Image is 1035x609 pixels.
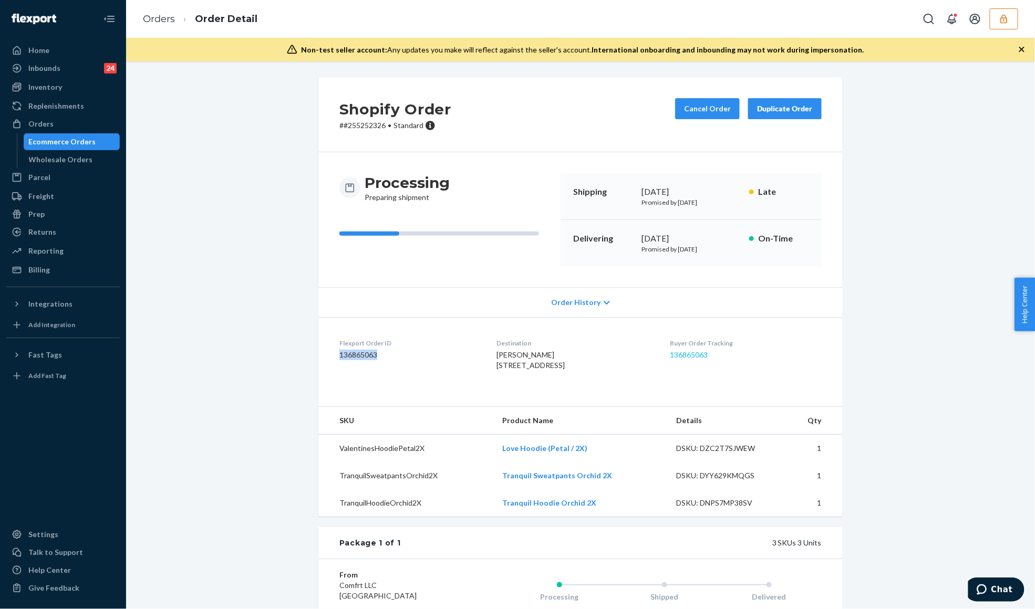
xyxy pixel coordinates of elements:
[6,115,120,132] a: Orders
[401,538,822,548] div: 3 SKUs 3 Units
[670,350,708,359] a: 136865063
[339,98,451,120] h2: Shopify Order
[28,565,71,575] div: Help Center
[28,45,49,56] div: Home
[502,471,612,480] a: Tranquil Sweatpants Orchid 2X
[675,98,740,119] button: Cancel Order
[783,462,843,489] td: 1
[28,547,83,558] div: Talk to Support
[29,154,93,165] div: Wholesale Orders
[302,45,388,54] span: Non-test seller account:
[573,233,633,245] p: Delivering
[365,173,450,192] h3: Processing
[641,198,741,207] p: Promised by [DATE]
[783,435,843,463] td: 1
[104,63,117,73] div: 24
[6,206,120,223] a: Prep
[494,407,668,435] th: Product Name
[318,462,494,489] td: TranquilSweatpantsOrchid2X
[12,14,56,24] img: Flexport logo
[28,63,60,73] div: Inbounds
[28,191,54,202] div: Freight
[502,498,596,507] a: Tranquil Hoodie Orchid 2X
[28,246,64,256] div: Reporting
[677,470,775,481] div: DSKU: DYY629KMQGS
[968,577,1024,604] iframe: Opens a widget where you can chat to one of our agents
[28,350,62,360] div: Fast Tags
[318,489,494,517] td: TranquilHoodieOrchid2X
[318,407,494,435] th: SKU
[28,371,66,380] div: Add Fast Tag
[502,444,587,453] a: Love Hoodie (Petal / 2X)
[783,407,843,435] th: Qty
[6,79,120,96] a: Inventory
[134,4,266,35] ol: breadcrumbs
[6,544,120,561] button: Talk to Support
[339,120,451,131] p: # #255252326
[24,151,120,168] a: Wholesale Orders
[339,339,480,348] dt: Flexport Order ID
[592,45,864,54] span: International onboarding and inbounding may not work during impersonation.
[670,339,822,348] dt: Buyer Order Tracking
[302,45,864,55] div: Any updates you make will reflect against the seller's account.
[6,98,120,114] a: Replenishments
[612,592,717,602] div: Shipped
[339,581,417,600] span: Comfrt LLC [GEOGRAPHIC_DATA]
[6,296,120,312] button: Integrations
[6,367,120,384] a: Add Fast Tag
[28,101,84,111] div: Replenishments
[339,538,401,548] div: Package 1 of 1
[6,346,120,363] button: Fast Tags
[748,98,822,119] button: Duplicate Order
[6,60,120,77] a: Inbounds24
[573,186,633,198] p: Shipping
[6,261,120,278] a: Billing
[28,265,50,275] div: Billing
[496,350,565,370] span: [PERSON_NAME] [STREET_ADDRESS]
[339,350,480,360] dd: 136865063
[507,592,612,602] div: Processing
[641,186,741,198] div: [DATE]
[388,121,391,130] span: •
[29,136,96,147] div: Ecommerce Orders
[6,188,120,205] a: Freight
[99,8,120,29] button: Close Navigation
[6,42,120,59] a: Home
[394,121,423,130] span: Standard
[339,570,465,580] dt: From
[28,209,45,219] div: Prep
[783,489,843,517] td: 1
[28,119,54,129] div: Orders
[758,233,809,245] p: On-Time
[143,13,175,25] a: Orders
[757,103,813,114] div: Duplicate Order
[28,583,79,593] div: Give Feedback
[28,227,56,237] div: Returns
[551,297,601,308] span: Order History
[28,529,58,540] div: Settings
[1015,278,1035,331] button: Help Center
[28,299,73,309] div: Integrations
[965,8,986,29] button: Open account menu
[6,526,120,543] a: Settings
[195,13,257,25] a: Order Detail
[28,320,75,329] div: Add Integration
[6,169,120,186] a: Parcel
[918,8,939,29] button: Open Search Box
[6,580,120,596] button: Give Feedback
[641,245,741,254] p: Promised by [DATE]
[318,435,494,463] td: ValentinesHoodiePetal2X
[941,8,962,29] button: Open notifications
[641,233,741,245] div: [DATE]
[496,339,653,348] dt: Destination
[677,443,775,454] div: DSKU: DZC2T7SJWEW
[677,498,775,508] div: DSKU: DNPS7MP38SV
[6,243,120,259] a: Reporting
[6,317,120,333] a: Add Integration
[717,592,822,602] div: Delivered
[24,133,120,150] a: Ecommerce Orders
[28,172,50,183] div: Parcel
[365,173,450,203] div: Preparing shipment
